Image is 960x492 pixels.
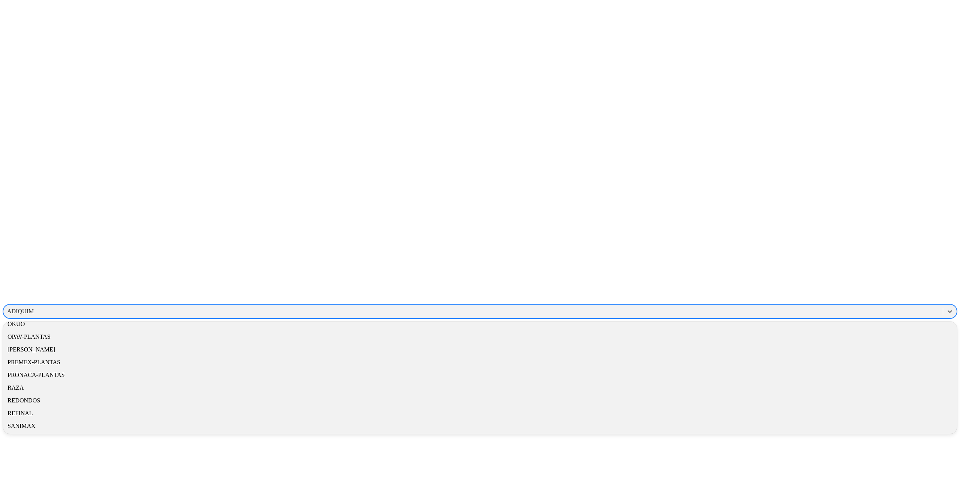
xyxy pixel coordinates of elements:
div: OPAV-PLANTAS [3,330,957,343]
div: REDONDOS [3,394,957,407]
div: OKUO [3,318,957,330]
div: REFINAL [3,407,957,420]
div: PRONACA-PLANTAS [3,369,957,381]
div: RAZA [3,381,957,394]
div: ADIQUIM [7,308,34,315]
div: SANIMAX [3,420,957,432]
div: [PERSON_NAME] [3,343,957,356]
div: PREMEX-PLANTAS [3,356,957,369]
